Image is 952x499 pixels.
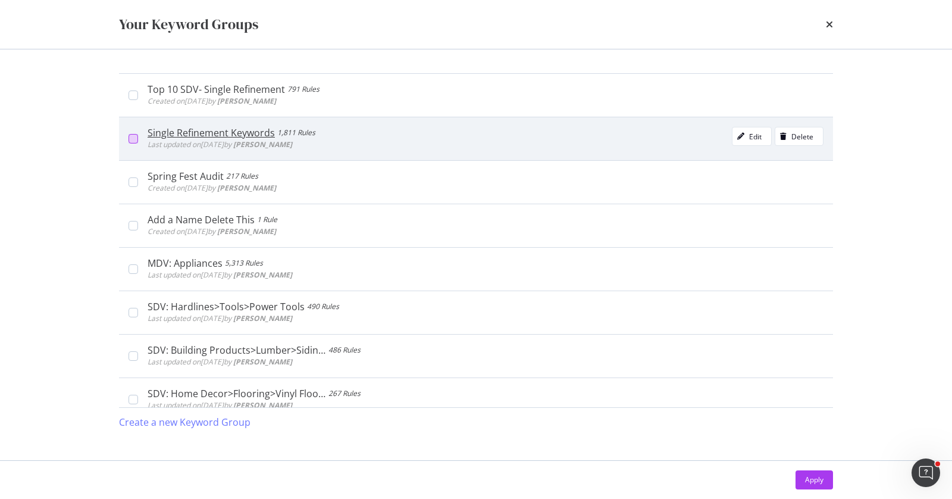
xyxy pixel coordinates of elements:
[148,313,292,323] span: Last updated on [DATE] by
[148,83,285,95] div: Top 10 SDV- Single Refinement
[233,270,292,280] b: [PERSON_NAME]
[148,344,326,356] div: SDV: Building Products>Lumber>Siding, Sheds & Specialty Panels
[148,226,276,236] span: Created on [DATE] by
[148,96,276,106] span: Created on [DATE] by
[148,170,224,182] div: Spring Fest Audit
[148,270,292,280] span: Last updated on [DATE] by
[277,127,315,139] div: 1,811 Rules
[233,357,292,367] b: [PERSON_NAME]
[148,139,292,149] span: Last updated on [DATE] by
[148,257,223,269] div: MDV: Appliances
[217,183,276,193] b: [PERSON_NAME]
[148,214,255,226] div: Add a Name Delete This
[328,344,361,356] div: 486 Rules
[287,83,320,95] div: 791 Rules
[233,313,292,323] b: [PERSON_NAME]
[796,470,833,489] button: Apply
[148,301,305,313] div: SDV: Hardlines>Tools>Power Tools
[226,170,258,182] div: 217 Rules
[119,408,250,436] button: Create a new Keyword Group
[732,127,772,146] button: Edit
[217,226,276,236] b: [PERSON_NAME]
[217,96,276,106] b: [PERSON_NAME]
[307,301,339,313] div: 490 Rules
[826,14,833,35] div: times
[119,14,258,35] div: Your Keyword Groups
[225,257,263,269] div: 5,313 Rules
[233,400,292,410] b: [PERSON_NAME]
[119,416,250,429] div: Create a new Keyword Group
[148,388,326,400] div: SDV: Home Decor>Flooring>Vinyl Flooring
[328,388,361,400] div: 267 Rules
[257,214,277,226] div: 1 Rule
[148,400,292,410] span: Last updated on [DATE] by
[148,127,275,139] div: Single Refinement Keywords
[148,357,292,367] span: Last updated on [DATE] by
[912,459,940,487] iframe: Intercom live chat
[148,183,276,193] span: Created on [DATE] by
[233,139,292,149] b: [PERSON_NAME]
[749,132,762,142] div: Edit
[791,132,813,142] div: Delete
[775,127,823,146] button: Delete
[805,475,823,485] div: Apply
